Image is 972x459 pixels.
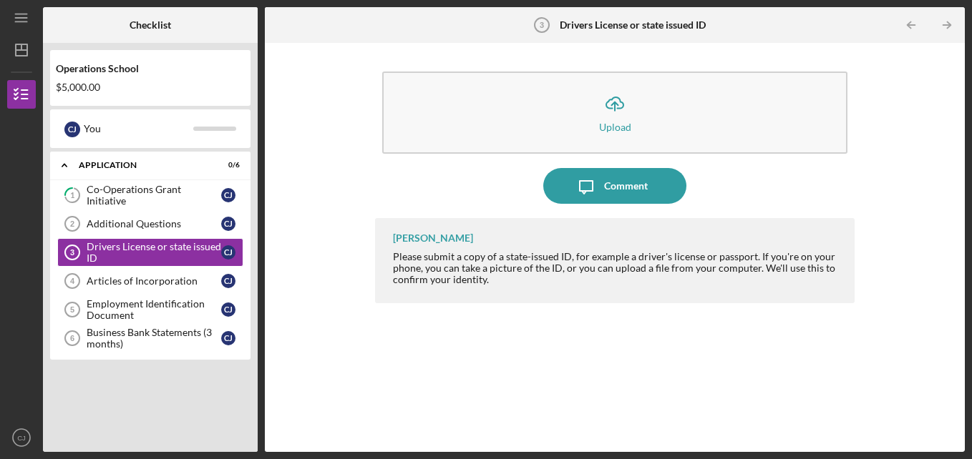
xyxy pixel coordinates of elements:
[64,122,80,137] div: C J
[560,19,706,31] b: Drivers License or state issued ID
[87,184,221,207] div: Co-Operations Grant Initiative
[221,302,235,317] div: C J
[87,327,221,350] div: Business Bank Statements (3 months)
[70,277,75,285] tspan: 4
[84,117,193,141] div: You
[87,275,221,287] div: Articles of Incorporation
[87,241,221,264] div: Drivers License or state issued ID
[393,232,473,244] div: [PERSON_NAME]
[599,122,631,132] div: Upload
[87,218,221,229] div: Additional Questions
[130,19,171,31] b: Checklist
[70,248,74,257] tspan: 3
[604,168,648,204] div: Comment
[70,305,74,314] tspan: 5
[214,161,240,169] div: 0 / 6
[70,334,74,342] tspan: 6
[221,217,235,231] div: C J
[56,82,245,93] div: $5,000.00
[57,295,243,324] a: 5Employment Identification DocumentCJ
[70,191,74,200] tspan: 1
[393,251,841,285] div: Please submit a copy of a state-issued ID, for example a driver's license or passport. If you're ...
[382,71,848,154] button: Upload
[543,168,686,204] button: Comment
[56,63,245,74] div: Operations School
[17,434,26,442] text: CJ
[57,238,243,267] a: 3Drivers License or state issued IDCJ
[57,324,243,352] a: 6Business Bank Statements (3 months)CJ
[57,267,243,295] a: 4Articles of IncorporationCJ
[87,298,221,321] div: Employment Identification Document
[221,245,235,260] div: C J
[7,423,36,452] button: CJ
[540,21,544,29] tspan: 3
[79,161,204,169] div: Application
[57,181,243,209] a: 1Co-Operations Grant InitiativeCJ
[221,331,235,345] div: C J
[57,209,243,238] a: 2Additional QuestionsCJ
[221,188,235,202] div: C J
[70,219,74,228] tspan: 2
[221,274,235,288] div: C J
